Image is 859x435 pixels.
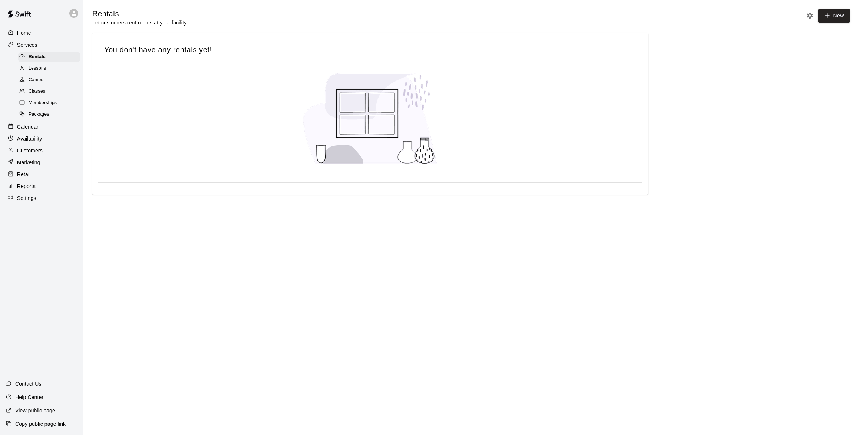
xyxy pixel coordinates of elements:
p: Availability [17,135,42,142]
a: Camps [18,75,83,86]
a: Customers [6,145,77,156]
a: Lessons [18,63,83,74]
span: Classes [29,88,45,95]
p: Retail [17,171,31,178]
a: Settings [6,192,77,204]
a: Retail [6,169,77,180]
p: Copy public page link [15,420,66,428]
a: Marketing [6,157,77,168]
a: Memberships [18,98,83,109]
p: Settings [17,194,36,202]
div: Memberships [18,98,80,108]
a: New [818,9,850,23]
a: Calendar [6,121,77,132]
span: Rentals [29,53,46,61]
span: You don't have any rentals yet! [104,45,637,55]
span: Lessons [29,65,46,72]
a: Reports [6,181,77,192]
p: Marketing [17,159,40,166]
div: Lessons [18,63,80,74]
a: Rentals [18,51,83,63]
p: Reports [17,182,36,190]
img: No services created [296,66,445,171]
div: Rentals [18,52,80,62]
a: Classes [18,86,83,98]
h5: Rentals [92,9,188,19]
p: Customers [17,147,43,154]
a: Packages [18,109,83,121]
span: Packages [29,111,49,118]
p: Help Center [15,393,43,401]
button: Rental settings [805,10,816,21]
span: Camps [29,76,43,84]
p: Let customers rent rooms at your facility. [92,19,188,26]
div: Packages [18,109,80,120]
div: Classes [18,86,80,97]
p: Home [17,29,31,37]
a: Availability [6,133,77,144]
span: Memberships [29,99,57,107]
p: Services [17,41,37,49]
a: Services [6,39,77,50]
p: Calendar [17,123,39,131]
p: View public page [15,407,55,414]
div: Camps [18,75,80,85]
p: Contact Us [15,380,42,388]
a: Home [6,27,77,39]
